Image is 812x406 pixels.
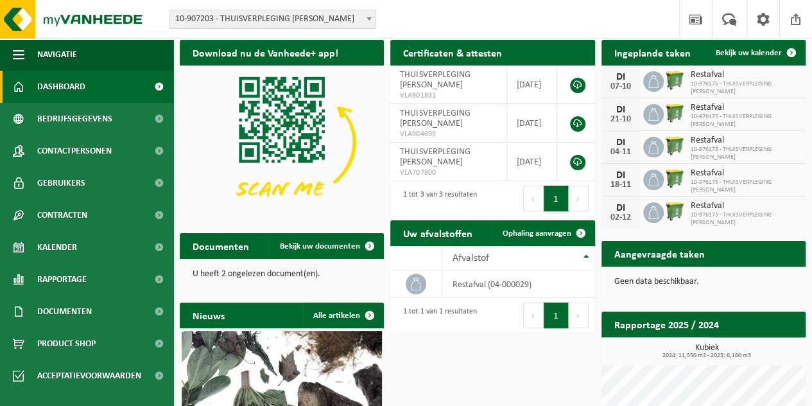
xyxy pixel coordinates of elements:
span: VLA904699 [400,129,496,139]
div: 1 tot 3 van 3 resultaten [397,184,476,213]
button: 1 [544,186,569,211]
span: Kalender [37,231,77,263]
h3: Kubiek [608,344,806,359]
button: Next [569,186,589,211]
div: 02-12 [608,213,634,222]
span: 10-976175 - THUISVERPLEGING [PERSON_NAME] [691,179,799,194]
span: Bekijk uw documenten [280,242,360,251]
span: Contracten [37,199,87,231]
div: 21-10 [608,115,634,124]
span: Restafval [691,103,799,113]
span: Restafval [691,136,799,146]
span: VLA707800 [400,168,496,178]
h2: Uw afvalstoffen [390,220,485,245]
a: Bekijk uw kalender [705,40,804,66]
p: U heeft 2 ongelezen document(en). [193,270,371,279]
img: WB-0770-HPE-GN-50 [664,69,686,91]
button: Previous [523,303,544,328]
span: 10-976175 - THUISVERPLEGING [PERSON_NAME] [691,146,799,161]
td: [DATE] [507,66,557,104]
span: Contactpersonen [37,135,112,167]
span: Product Shop [37,328,96,360]
span: Bekijk uw kalender [716,49,782,57]
span: VLA901831 [400,91,496,101]
span: Dashboard [37,71,85,103]
td: restafval (04-000029) [442,270,594,298]
span: 10-976175 - THUISVERPLEGING [PERSON_NAME] [691,80,799,96]
div: DI [608,105,634,115]
img: WB-0770-HPE-GN-50 [664,135,686,157]
img: Download de VHEPlus App [180,66,384,219]
span: 10-976175 - THUISVERPLEGING [PERSON_NAME] [691,211,799,227]
span: 10-907203 - THUISVERPLEGING PEGGY - ZELZATE [169,10,376,29]
td: [DATE] [507,104,557,143]
h2: Download nu de Vanheede+ app! [180,40,351,65]
div: DI [608,72,634,82]
img: WB-0770-HPE-GN-50 [664,102,686,124]
img: WB-0770-HPE-GN-50 [664,168,686,190]
span: THUISVERPLEGING [PERSON_NAME] [400,70,470,90]
h2: Documenten [180,233,262,258]
h2: Certificaten & attesten [390,40,514,65]
div: 18-11 [608,181,634,190]
span: Restafval [691,70,799,80]
span: Gebruikers [37,167,85,199]
img: WB-0770-HPE-GN-50 [664,200,686,222]
span: Restafval [691,168,799,179]
div: DI [608,170,634,181]
h2: Nieuws [180,303,238,328]
p: Geen data beschikbaar. [614,278,793,287]
button: 1 [544,303,569,328]
h2: Aangevraagde taken [601,241,718,266]
div: 04-11 [608,148,634,157]
span: 2024: 11,550 m3 - 2025: 6,160 m3 [608,353,806,359]
a: Alle artikelen [303,303,383,328]
span: Documenten [37,296,92,328]
span: Afvalstof [452,253,488,263]
a: Ophaling aanvragen [492,220,594,246]
span: 10-907203 - THUISVERPLEGING PEGGY - ZELZATE [170,10,376,28]
button: Next [569,303,589,328]
span: Rapportage [37,263,87,296]
span: Navigatie [37,39,77,71]
div: DI [608,203,634,213]
a: Bekijk uw documenten [270,233,383,259]
h2: Rapportage 2025 / 2024 [601,312,732,337]
h2: Ingeplande taken [601,40,704,65]
td: [DATE] [507,143,557,181]
button: Previous [523,186,544,211]
span: THUISVERPLEGING [PERSON_NAME] [400,147,470,167]
a: Bekijk rapportage [710,337,804,362]
span: 10-976175 - THUISVERPLEGING [PERSON_NAME] [691,113,799,128]
span: Bedrijfsgegevens [37,103,112,135]
div: 1 tot 1 van 1 resultaten [397,301,476,330]
span: Restafval [691,201,799,211]
span: Acceptatievoorwaarden [37,360,141,392]
div: 07-10 [608,82,634,91]
span: THUISVERPLEGING [PERSON_NAME] [400,109,470,128]
div: DI [608,137,634,148]
span: Ophaling aanvragen [503,229,571,238]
